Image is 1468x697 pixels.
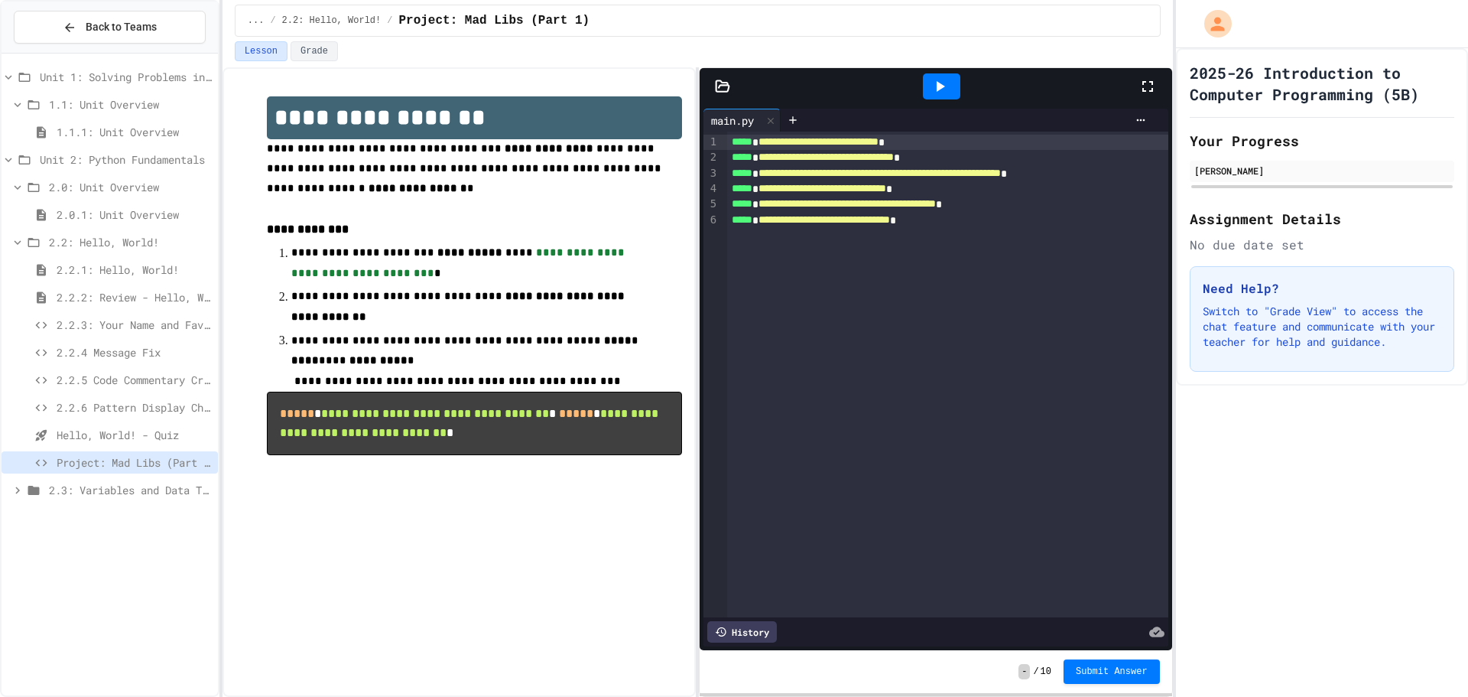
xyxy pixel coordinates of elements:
[57,344,212,360] span: 2.2.4 Message Fix
[703,181,719,197] div: 4
[1203,304,1441,350] p: Switch to "Grade View" to access the chat feature and communicate with your teacher for help and ...
[703,150,719,165] div: 2
[707,621,777,643] div: History
[703,197,719,212] div: 5
[49,179,212,195] span: 2.0: Unit Overview
[57,317,212,333] span: 2.2.3: Your Name and Favorite Movie
[1203,279,1441,298] h3: Need Help?
[398,11,589,30] span: Project: Mad Libs (Part 1)
[235,41,287,61] button: Lesson
[1194,164,1450,178] div: [PERSON_NAME]
[1018,664,1030,679] span: -
[1064,660,1160,684] button: Submit Answer
[387,15,392,27] span: /
[57,207,212,223] span: 2.0.1: Unit Overview
[57,427,212,443] span: Hello, World! - Quiz
[282,15,382,27] span: 2.2: Hello, World!
[703,112,762,129] div: main.py
[703,213,719,228] div: 6
[703,135,719,150] div: 1
[57,289,212,305] span: 2.2.2: Review - Hello, World!
[1041,666,1051,678] span: 10
[40,69,212,85] span: Unit 1: Solving Problems in Computer Science
[57,262,212,278] span: 2.2.1: Hello, World!
[57,372,212,388] span: 2.2.5 Code Commentary Creator
[57,124,212,140] span: 1.1.1: Unit Overview
[1190,208,1454,230] h2: Assignment Details
[1190,130,1454,151] h2: Your Progress
[270,15,275,27] span: /
[703,166,719,181] div: 3
[1033,666,1038,678] span: /
[1188,6,1236,41] div: My Account
[40,151,212,168] span: Unit 2: Python Fundamentals
[49,482,212,498] span: 2.3: Variables and Data Types
[291,41,338,61] button: Grade
[14,11,206,44] button: Back to Teams
[703,109,781,132] div: main.py
[49,96,212,112] span: 1.1: Unit Overview
[57,454,212,471] span: Project: Mad Libs (Part 1)
[1190,236,1454,254] div: No due date set
[57,399,212,415] span: 2.2.6 Pattern Display Challenge
[86,19,157,35] span: Back to Teams
[1076,666,1148,678] span: Submit Answer
[49,234,212,250] span: 2.2: Hello, World!
[248,15,265,27] span: ...
[1190,62,1454,105] h1: 2025-26 Introduction to Computer Programming (5B)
